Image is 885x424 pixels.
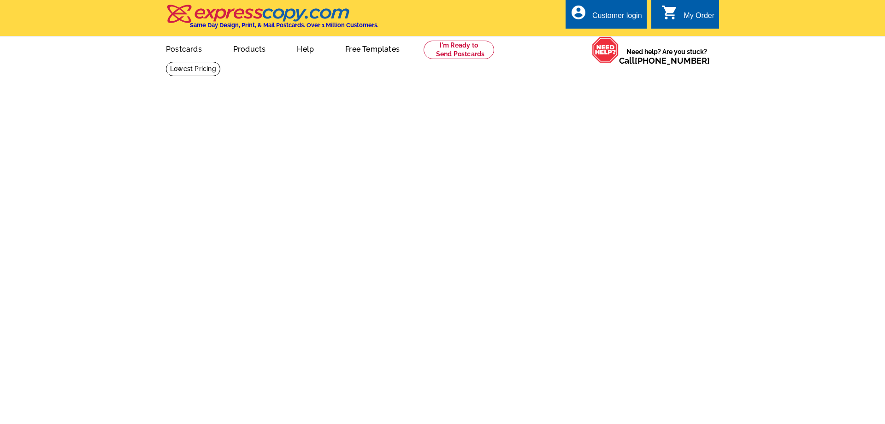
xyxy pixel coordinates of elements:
[282,37,329,59] a: Help
[635,56,710,66] a: [PHONE_NUMBER]
[592,36,619,63] img: help
[619,56,710,66] span: Call
[190,22,378,29] h4: Same Day Design, Print, & Mail Postcards. Over 1 Million Customers.
[661,4,678,21] i: shopping_cart
[330,37,414,59] a: Free Templates
[592,12,642,24] div: Customer login
[166,11,378,29] a: Same Day Design, Print, & Mail Postcards. Over 1 Million Customers.
[151,37,217,59] a: Postcards
[619,47,714,66] span: Need help? Are you stuck?
[218,37,281,59] a: Products
[684,12,714,24] div: My Order
[570,10,642,22] a: account_circle Customer login
[570,4,587,21] i: account_circle
[661,10,714,22] a: shopping_cart My Order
